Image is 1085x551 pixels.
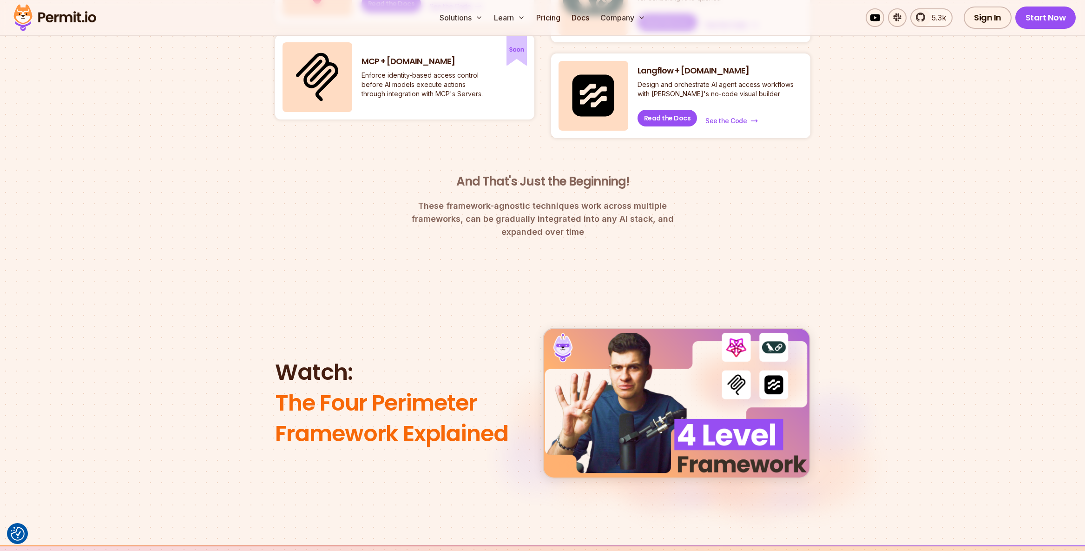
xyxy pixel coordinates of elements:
a: Start Now [1015,7,1076,29]
a: See the Code [704,115,759,126]
h2: Watch: [275,357,520,449]
a: Docs [568,8,593,27]
p: Design and orchestrate AI agent access workflows with [PERSON_NAME]'s no-code visual builder [638,80,803,99]
button: Solutions [436,8,487,27]
button: Company [597,8,649,27]
a: 5.3k [910,8,953,27]
button: Learn [490,8,529,27]
img: Permit logo [9,2,100,33]
span: See the Code [705,116,747,126]
button: Consent Preferences [11,527,25,541]
img: Revisit consent button [11,527,25,541]
span: The Four Perimeter Framework Explained [275,388,520,449]
a: Sign In [964,7,1012,29]
a: Pricing [533,8,564,27]
h3: MCP + [DOMAIN_NAME] [362,56,487,67]
span: 5.3k [926,12,946,23]
a: Read the Docs [638,110,697,126]
p: These framework-agnostic techniques work across multiple frameworks, can be gradually integrated ... [394,199,691,239]
h3: Langflow + [DOMAIN_NAME] [638,65,803,77]
h3: And That's Just the Beginning! [394,173,691,190]
p: Enforce identity-based access control before AI models execute actions through integration with M... [362,71,487,99]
